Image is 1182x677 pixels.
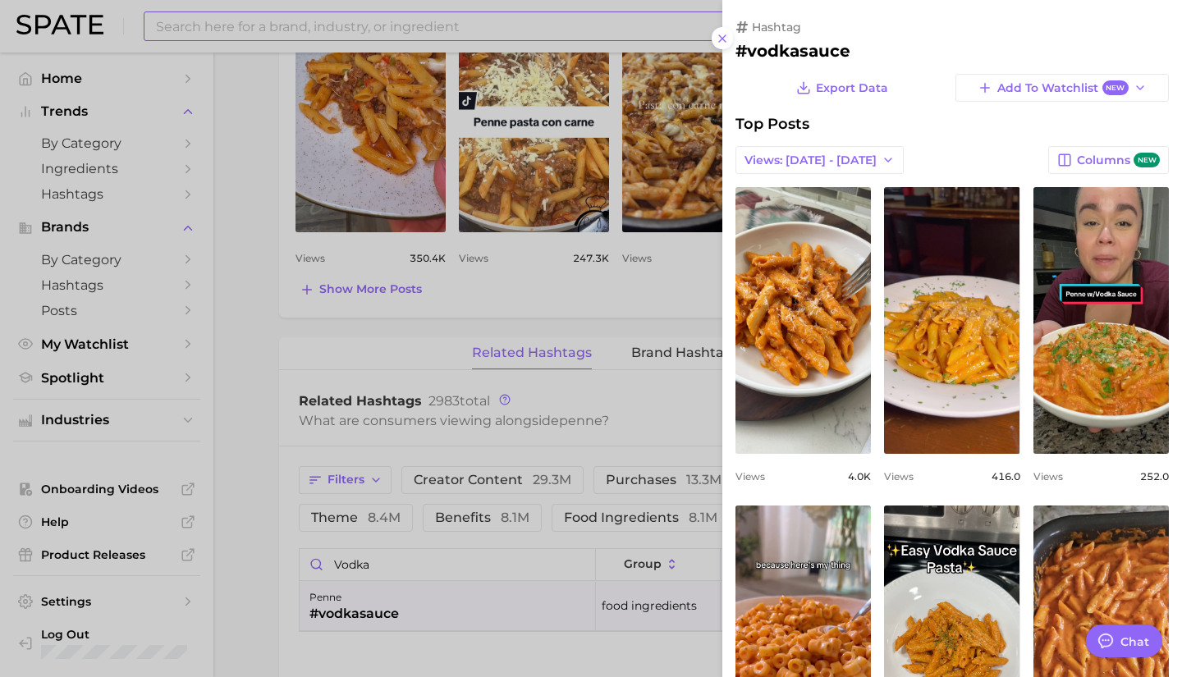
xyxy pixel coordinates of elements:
span: Views: [DATE] - [DATE] [744,153,877,167]
span: 4.0k [848,470,871,483]
span: Views [1033,470,1063,483]
span: Columns [1077,153,1160,168]
span: Top Posts [735,115,809,133]
span: Add to Watchlist [997,80,1128,96]
span: 252.0 [1140,470,1169,483]
button: Columnsnew [1048,146,1169,174]
button: Add to WatchlistNew [955,74,1169,102]
span: New [1102,80,1129,96]
span: Views [735,470,765,483]
span: 416.0 [992,470,1020,483]
span: new [1134,153,1160,168]
button: Views: [DATE] - [DATE] [735,146,904,174]
h2: #vodkasauce [735,41,1169,61]
button: Export Data [792,74,892,102]
span: Views [884,470,914,483]
span: hashtag [752,20,801,34]
span: Export Data [816,81,888,95]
